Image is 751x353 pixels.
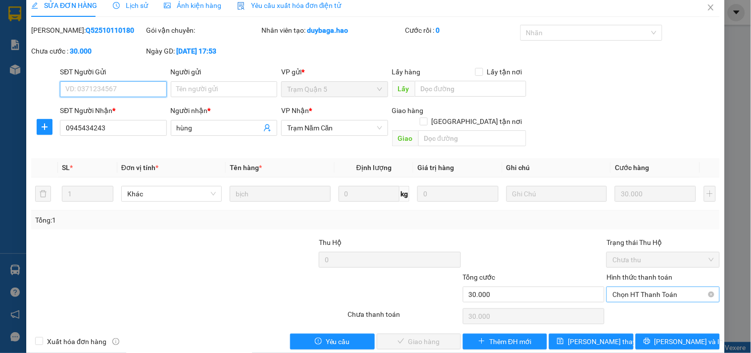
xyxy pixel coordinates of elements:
span: Lấy tận nơi [483,66,526,77]
span: close [707,3,715,11]
button: exclamation-circleYêu cầu [290,334,374,350]
b: 0 [436,26,440,34]
span: Lấy hàng [392,68,421,76]
label: Hình thức thanh toán [606,273,672,281]
span: Yêu cầu xuất hóa đơn điện tử [237,1,342,9]
button: plusThêm ĐH mới [463,334,547,350]
div: Nhân viên tạo: [261,25,403,36]
span: Giao [392,130,418,146]
div: SĐT Người Gửi [60,66,166,77]
span: clock-circle [113,2,120,9]
div: VP gửi [281,66,388,77]
span: Ảnh kiện hàng [164,1,221,9]
button: printer[PERSON_NAME] và In [636,334,720,350]
span: plus [37,123,52,131]
div: Gói vận chuyển: [147,25,259,36]
div: Chưa cước : [31,46,144,57]
button: delete [35,186,51,202]
button: plus [704,186,716,202]
div: Chưa thanh toán [347,309,461,326]
span: exclamation-circle [315,338,322,346]
span: Thu Hộ [319,238,342,246]
span: printer [644,338,651,346]
span: SỬA ĐƠN HÀNG [31,1,97,9]
span: Giao hàng [392,107,424,115]
input: Ghi Chú [506,186,607,202]
div: SĐT Người Nhận [60,105,166,116]
span: Thêm ĐH mới [489,336,531,347]
b: Q52510110180 [86,26,134,34]
input: Dọc đường [418,130,526,146]
div: [PERSON_NAME]: [31,25,144,36]
span: Đơn vị tính [121,164,158,172]
img: logo.jpg [12,12,62,62]
b: duybaga.hao [307,26,348,34]
div: Ngày GD: [147,46,259,57]
span: Tổng cước [463,273,496,281]
button: checkGiao hàng [377,334,461,350]
span: Tên hàng [230,164,262,172]
span: Trạm Năm Căn [287,120,382,135]
li: Hotline: 02839552959 [93,37,414,49]
li: 26 Phó Cơ Điều, Phường 12 [93,24,414,37]
span: Trạm Quận 5 [287,82,382,97]
span: Định lượng [356,164,392,172]
div: Trạng thái Thu Hộ [606,237,719,248]
span: Giá trị hàng [417,164,454,172]
span: [GEOGRAPHIC_DATA] tận nơi [428,116,526,127]
div: Người nhận [171,105,277,116]
span: plus [478,338,485,346]
b: [DATE] 17:53 [177,47,217,55]
span: [PERSON_NAME] thay đổi [568,336,647,347]
input: 0 [417,186,499,202]
b: 30.000 [70,47,92,55]
div: Người gửi [171,66,277,77]
span: edit [31,2,38,9]
span: user-add [263,124,271,132]
span: Khác [127,186,216,201]
span: info-circle [112,338,119,345]
th: Ghi chú [502,158,611,177]
span: Chọn HT Thanh Toán [612,287,713,302]
input: Dọc đường [415,81,526,97]
span: kg [400,186,409,202]
span: save [557,338,564,346]
input: VD: Bàn, Ghế [230,186,330,202]
span: Lịch sử [113,1,148,9]
span: [PERSON_NAME] và In [654,336,724,347]
span: Yêu cầu [326,336,350,347]
input: 0 [615,186,696,202]
span: SL [62,164,70,172]
div: Tổng: 1 [35,215,291,226]
span: Lấy [392,81,415,97]
span: Cước hàng [615,164,649,172]
span: VP Nhận [281,107,309,115]
div: Cước rồi : [405,25,518,36]
button: save[PERSON_NAME] thay đổi [549,334,633,350]
span: Xuất hóa đơn hàng [43,336,110,347]
span: Chưa thu [612,252,713,267]
img: icon [237,2,245,10]
button: plus [37,119,52,135]
span: picture [164,2,171,9]
span: close-circle [708,292,714,297]
b: GỬI : Trạm Năm Căn [12,72,137,88]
